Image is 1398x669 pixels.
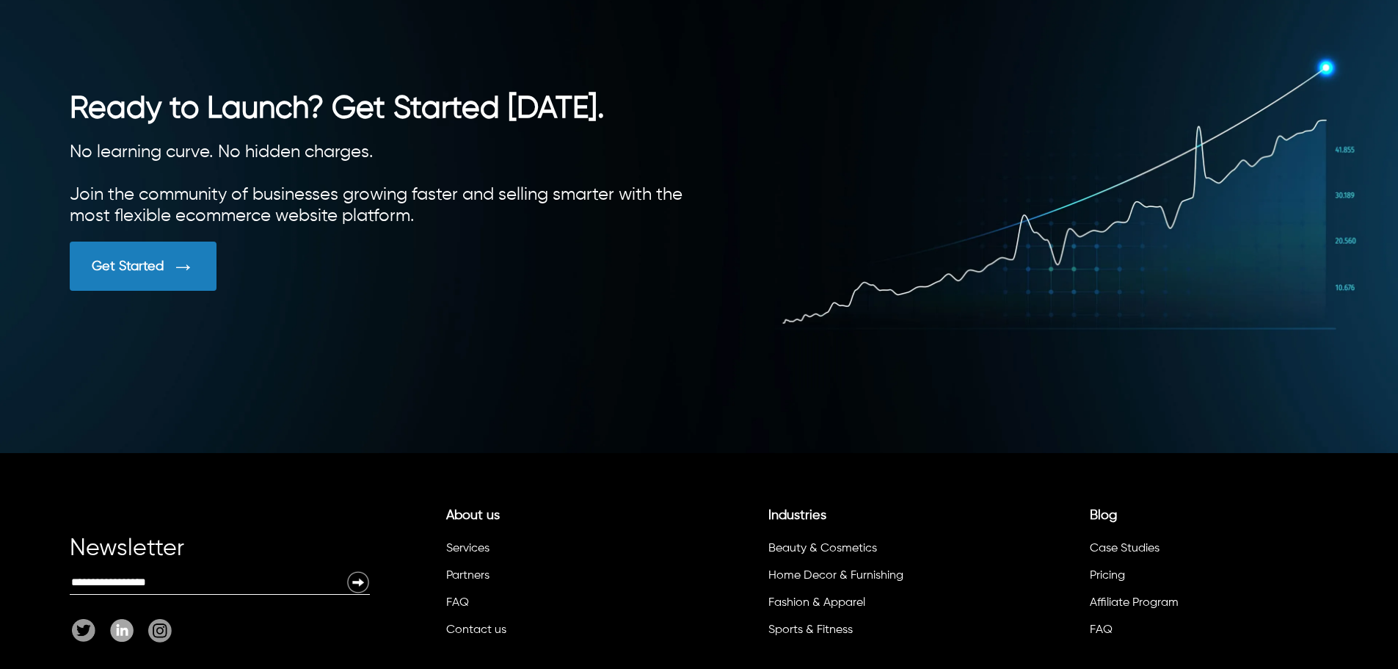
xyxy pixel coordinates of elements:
img: Instagram [148,619,172,643]
li: Contact us [444,619,677,646]
li: FAQ [1088,619,1320,646]
a: Services [446,543,489,554]
a: Home Decor & Furnishing [768,570,903,582]
li: Case Studies [1088,538,1320,565]
a: FAQ [1090,624,1113,636]
h2: Ready to Launch? Get Started [DATE]. [70,90,699,127]
li: Partners [444,565,677,592]
li: Sports & Fitness [766,619,999,646]
a: Linkedin [103,619,141,643]
li: Beauty & Cosmetics [766,538,999,565]
a: Sports & Fitness [768,624,853,636]
div: No learning curve. No hidden charges. Join the community of businesses growing faster and selling... [70,142,699,227]
a: Blog [1090,509,1117,522]
a: Fashion & Apparel [768,597,865,609]
div: Get Started [92,258,164,275]
a: Instagram [141,619,172,643]
a: Pricing [1090,570,1125,582]
a: Partners [446,570,489,582]
li: FAQ [444,592,677,619]
a: FAQ [446,597,469,609]
a: Industries [768,509,826,522]
div: Newsletter [70,541,370,571]
li: Fashion & Apparel [766,592,999,619]
a: Twitter [72,619,103,643]
li: Services [444,538,677,565]
a: Contact us [446,624,506,636]
a: About us [446,509,500,522]
a: Case Studies [1090,543,1159,554]
img: Newsletter Submit [346,571,370,594]
a: Affiliate Program [1090,597,1179,609]
a: Get Started [70,242,699,291]
img: Twitter [72,619,95,642]
li: Affiliate Program [1088,592,1320,619]
img: Linkedin [110,619,134,642]
a: Beauty & Cosmetics [768,543,877,554]
li: Pricing [1088,565,1320,592]
li: Home Decor & Furnishing [766,565,999,592]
